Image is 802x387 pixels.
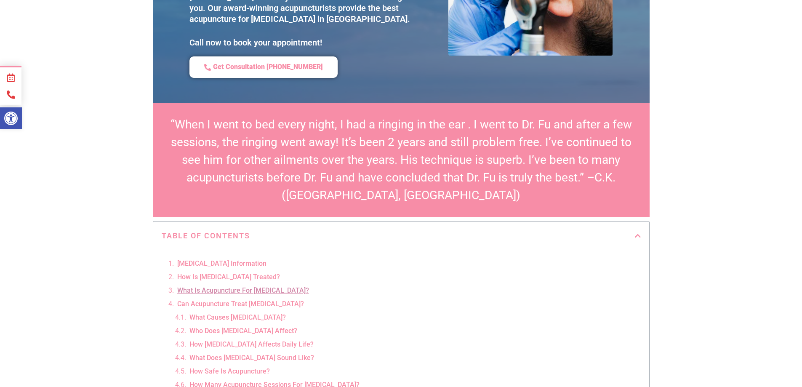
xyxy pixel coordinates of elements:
[189,353,314,363] a: What Does [MEDICAL_DATA] Sound Like?
[161,116,641,204] p: “When I went to bed every night, I had a ringing in the ear . I went to Dr. Fu and after a few se...
[189,56,338,78] a: Get Consultation [PHONE_NUMBER]
[189,37,440,48] p: Call now to book your appointment!
[189,366,270,376] a: How Safe Is Acupuncture?
[177,299,304,309] a: Can Acupuncture Treat [MEDICAL_DATA]?
[189,312,286,323] a: What Causes [MEDICAL_DATA]?
[177,286,309,296] a: What Is Acupuncture For [MEDICAL_DATA]?
[189,339,314,350] a: How [MEDICAL_DATA] Affects Daily Life?
[177,272,280,282] a: How Is [MEDICAL_DATA] Treated?
[213,63,323,72] span: Get Consultation [PHONE_NUMBER]
[635,232,641,239] div: Close table of contents
[162,230,635,241] h4: Table of Contents
[189,326,297,336] a: Who Does [MEDICAL_DATA] Affect?
[177,259,266,269] a: [MEDICAL_DATA] Information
